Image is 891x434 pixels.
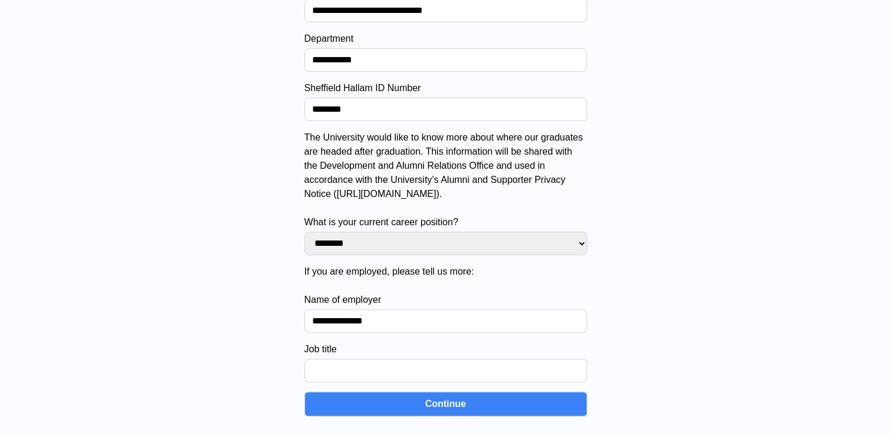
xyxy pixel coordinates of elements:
button: Continue [304,392,587,416]
label: Department [304,32,587,46]
label: The University would like to know more about where our graduates are headed after graduation. Thi... [304,131,587,229]
label: Job title [304,342,587,356]
label: Sheffield Hallam ID Number [304,81,587,95]
label: If you are employed, please tell us more: Name of employer [304,265,587,307]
